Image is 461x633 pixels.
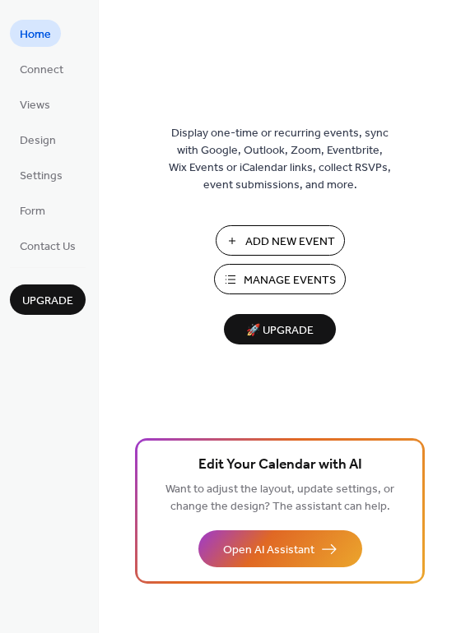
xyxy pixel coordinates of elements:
[244,272,336,289] span: Manage Events
[10,232,86,259] a: Contact Us
[20,26,51,44] span: Home
[20,238,76,256] span: Contact Us
[198,454,362,477] span: Edit Your Calendar with AI
[10,161,72,188] a: Settings
[198,530,362,567] button: Open AI Assistant
[22,293,73,310] span: Upgrade
[214,264,346,294] button: Manage Events
[165,478,394,518] span: Want to adjust the layout, update settings, or change the design? The assistant can help.
[10,55,73,82] a: Connect
[20,97,50,114] span: Views
[10,196,55,224] a: Form
[10,284,86,315] button: Upgrade
[20,203,45,220] span: Form
[223,542,314,559] span: Open AI Assistant
[216,225,345,256] button: Add New Event
[20,62,63,79] span: Connect
[10,126,66,153] a: Design
[10,90,60,118] a: Views
[245,233,335,251] span: Add New Event
[20,132,56,150] span: Design
[20,168,63,185] span: Settings
[10,20,61,47] a: Home
[169,125,391,194] span: Display one-time or recurring events, sync with Google, Outlook, Zoom, Eventbrite, Wix Events or ...
[224,314,336,344] button: 🚀 Upgrade
[234,320,326,342] span: 🚀 Upgrade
